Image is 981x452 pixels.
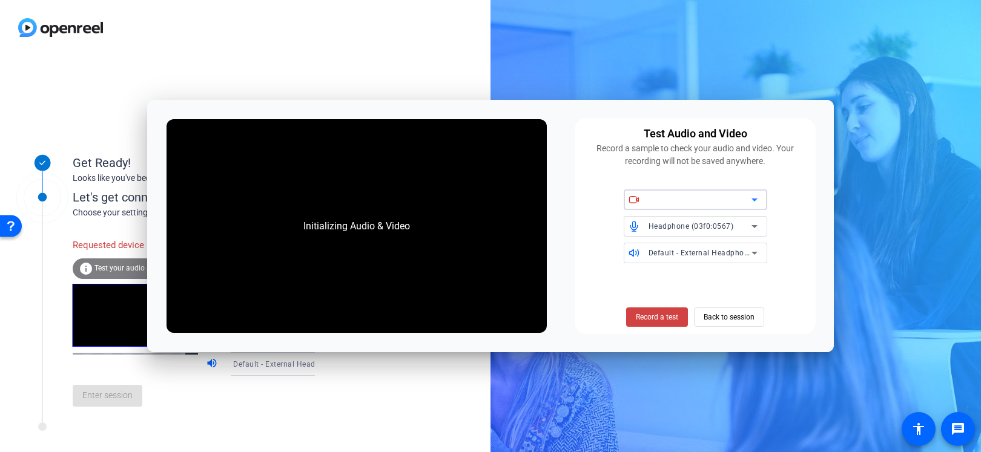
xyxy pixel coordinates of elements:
[94,264,179,272] span: Test your audio and video
[73,206,340,219] div: Choose your settings
[73,172,315,185] div: Looks like you've been invited to join
[73,232,206,258] div: Requested device not found
[951,422,965,436] mat-icon: message
[206,357,220,372] mat-icon: volume_up
[911,422,926,436] mat-icon: accessibility
[291,207,422,246] div: Initializing Audio & Video
[582,142,808,168] div: Record a sample to check your audio and video. Your recording will not be saved anywhere.
[649,222,734,231] span: Headphone (03f0:0567)
[644,125,747,142] div: Test Audio and Video
[704,306,755,329] span: Back to session
[694,307,764,327] button: Back to session
[233,359,374,368] span: Default - External Headphones (Built-in)
[73,154,315,172] div: Get Ready!
[626,307,688,327] button: Record a test
[73,188,340,206] div: Let's get connected.
[79,261,93,276] mat-icon: info
[636,312,678,323] span: Record a test
[649,247,789,257] span: Default - External Headphones (Built-in)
